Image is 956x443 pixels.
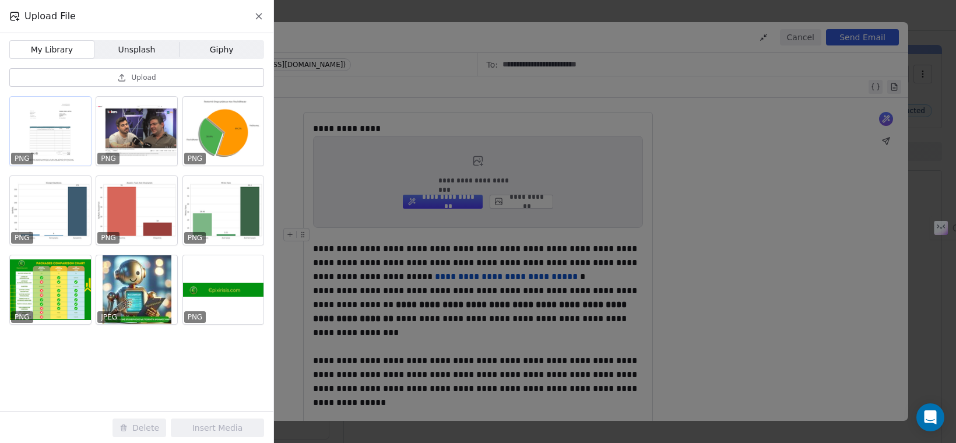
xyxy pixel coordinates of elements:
[188,154,203,163] p: PNG
[171,419,264,437] button: Insert Media
[916,403,944,431] div: Open Intercom Messenger
[101,154,116,163] p: PNG
[9,68,264,87] button: Upload
[131,73,156,82] span: Upload
[113,419,166,437] button: Delete
[24,9,76,23] span: Upload File
[15,312,30,322] p: PNG
[118,44,156,56] span: Unsplash
[15,233,30,242] p: PNG
[15,154,30,163] p: PNG
[101,233,116,242] p: PNG
[188,233,203,242] p: PNG
[210,44,234,56] span: Giphy
[188,312,203,322] p: PNG
[101,312,117,322] p: JPEG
